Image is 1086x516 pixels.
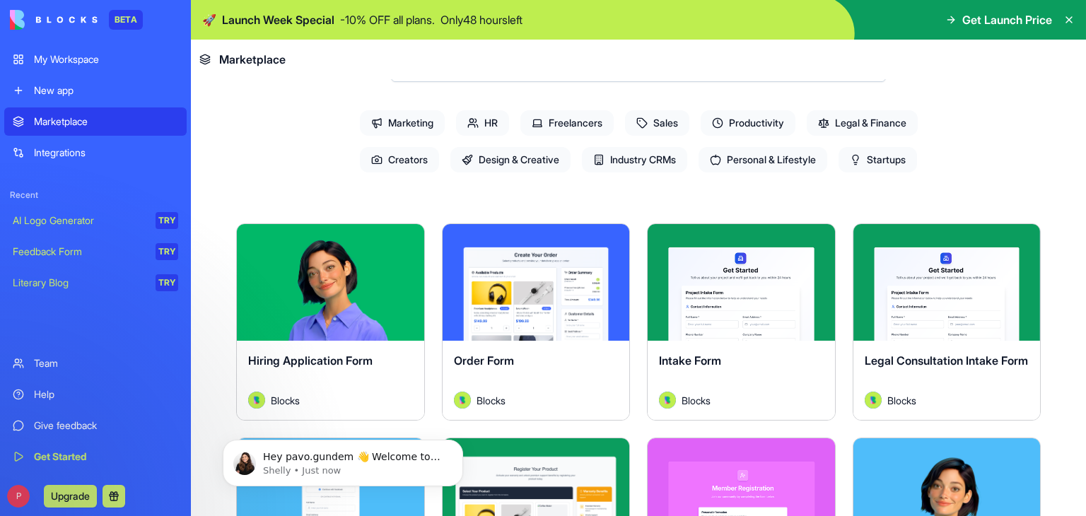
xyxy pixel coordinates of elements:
[659,392,676,409] img: Avatar
[4,45,187,74] a: My Workspace
[4,189,187,201] span: Recent
[219,51,286,68] span: Marketplace
[865,392,882,409] img: Avatar
[807,110,918,136] span: Legal & Finance
[109,10,143,30] div: BETA
[44,485,97,508] button: Upgrade
[4,442,187,471] a: Get Started
[682,393,711,408] span: Blocks
[582,147,687,172] span: Industry CRMs
[853,223,1041,421] a: Legal Consultation Intake FormAvatarBlocks
[647,223,836,421] a: Intake FormAvatarBlocks
[4,380,187,409] a: Help
[13,213,146,228] div: AI Logo Generator
[4,269,187,297] a: Literary BlogTRY
[865,353,1028,368] span: Legal Consultation Intake Form
[202,410,484,509] iframe: Intercom notifications message
[477,393,506,408] span: Blocks
[839,147,917,172] span: Startups
[34,115,178,129] div: Marketplace
[7,485,30,508] span: P
[34,52,178,66] div: My Workspace
[4,411,187,440] a: Give feedback
[10,10,143,30] a: BETA
[156,212,178,229] div: TRY
[520,110,614,136] span: Freelancers
[4,76,187,105] a: New app
[701,110,795,136] span: Productivity
[659,353,721,368] span: Intake Form
[4,107,187,136] a: Marketplace
[962,11,1052,28] span: Get Launch Price
[34,146,178,160] div: Integrations
[34,418,178,433] div: Give feedback
[442,223,631,421] a: Order FormAvatarBlocks
[34,83,178,98] div: New app
[887,393,916,408] span: Blocks
[10,10,98,30] img: logo
[34,387,178,401] div: Help
[156,274,178,291] div: TRY
[4,349,187,377] a: Team
[44,488,97,503] a: Upgrade
[4,238,187,266] a: Feedback FormTRY
[156,243,178,260] div: TRY
[360,147,439,172] span: Creators
[699,147,827,172] span: Personal & Lifestyle
[4,206,187,235] a: AI Logo GeneratorTRY
[13,245,146,259] div: Feedback Form
[34,450,178,464] div: Get Started
[340,11,435,28] p: - 10 % OFF all plans.
[34,356,178,370] div: Team
[222,11,334,28] span: Launch Week Special
[456,110,509,136] span: HR
[450,147,571,172] span: Design & Creative
[454,353,514,368] span: Order Form
[236,223,425,421] a: Hiring Application FormAvatarBlocks
[454,392,471,409] img: Avatar
[13,276,146,290] div: Literary Blog
[440,11,522,28] p: Only 48 hours left
[625,110,689,136] span: Sales
[202,11,216,28] span: 🚀
[248,392,265,409] img: Avatar
[248,353,373,368] span: Hiring Application Form
[271,393,300,408] span: Blocks
[360,110,445,136] span: Marketing
[4,139,187,167] a: Integrations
